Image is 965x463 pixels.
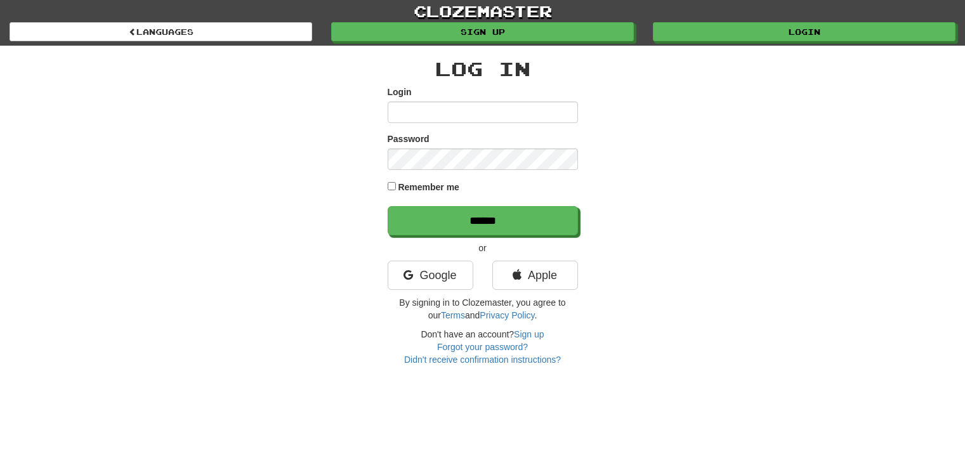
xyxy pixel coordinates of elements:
[653,22,955,41] a: Login
[480,310,534,320] a: Privacy Policy
[388,296,578,322] p: By signing in to Clozemaster, you agree to our and .
[398,181,459,193] label: Remember me
[388,261,473,290] a: Google
[331,22,634,41] a: Sign up
[388,86,412,98] label: Login
[388,133,430,145] label: Password
[388,328,578,366] div: Don't have an account?
[404,355,561,365] a: Didn't receive confirmation instructions?
[10,22,312,41] a: Languages
[514,329,544,339] a: Sign up
[437,342,528,352] a: Forgot your password?
[388,242,578,254] p: or
[492,261,578,290] a: Apple
[388,58,578,79] h2: Log In
[441,310,465,320] a: Terms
